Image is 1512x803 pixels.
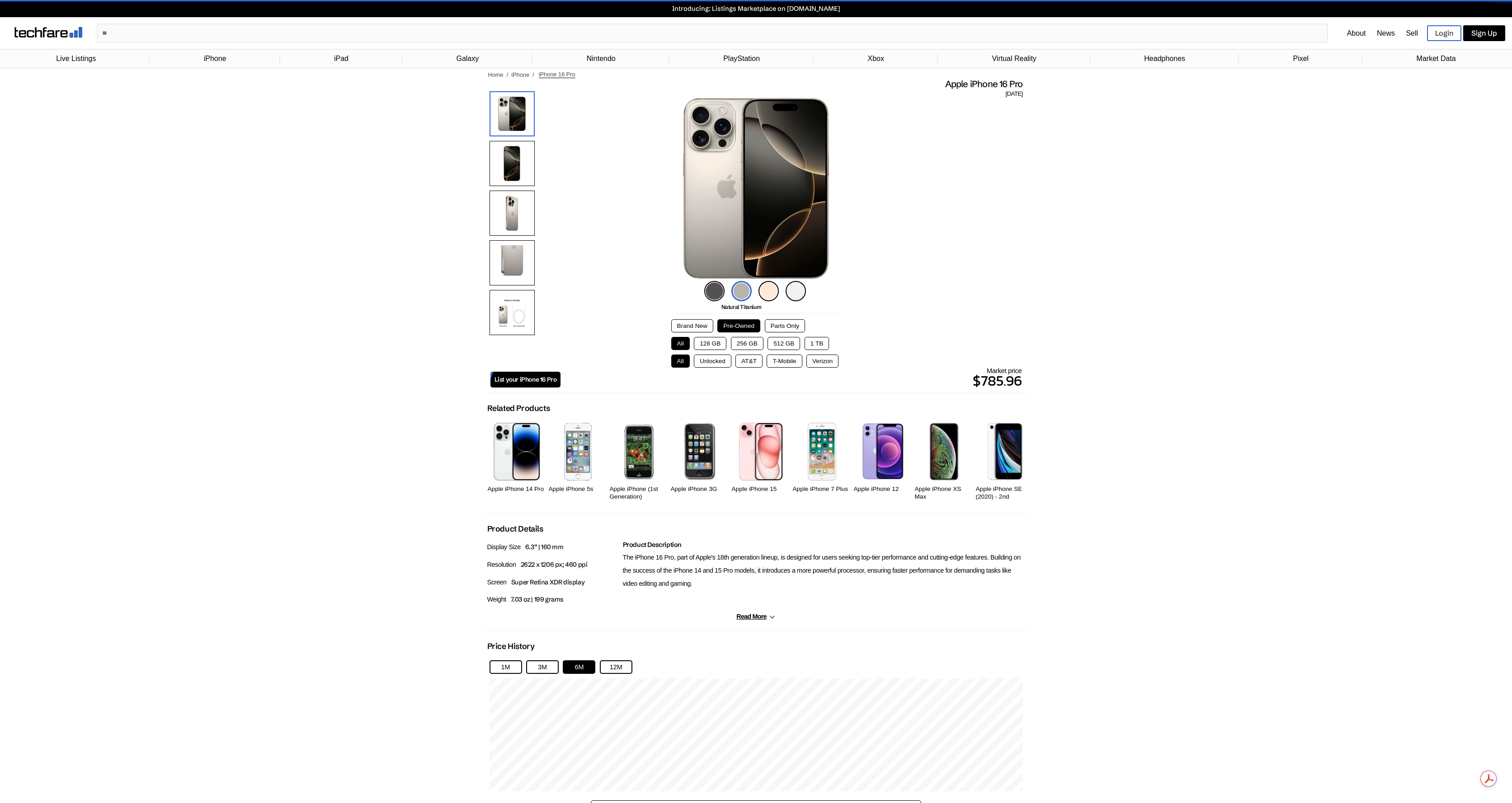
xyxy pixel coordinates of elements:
[736,613,775,621] button: Read More
[671,355,690,368] button: All
[1412,50,1460,67] a: Market Data
[767,355,802,368] button: T-Mobile
[487,524,543,534] h2: Product Details
[5,5,1507,13] a: Introducing: Listings Marketplace on [DOMAIN_NAME]
[623,541,1025,549] h2: Product Description
[732,486,791,493] h2: Apple iPhone 15
[976,486,1035,509] h2: Apple iPhone SE (2020) - 2nd Generation
[487,593,618,606] p: Weight
[719,50,764,67] a: PlayStation
[490,660,522,674] button: 1M
[488,486,546,493] h2: Apple iPhone 14 Pro
[487,541,618,554] p: Display Size
[671,418,730,503] a: iPhone 3G Apple iPhone 3G
[610,486,669,501] h2: Apple iPhone (1st Generation)
[521,560,588,569] span: 2622 x 1206 px; 460 ppi
[1463,25,1505,41] a: Sign Up
[490,141,535,186] img: Front
[854,486,913,493] h2: Apple iPhone 12
[549,418,608,503] a: iPhone 5s Apple iPhone 5s
[1427,25,1461,41] a: Login
[793,486,852,493] h2: Apple iPhone 7 Plus
[694,337,726,350] button: 128 GB
[1347,29,1366,37] a: About
[863,50,889,67] a: Xbox
[731,337,763,350] button: 256 GB
[808,423,836,480] img: iPhone 7 Plus
[717,319,760,332] button: Pre-Owned
[564,423,592,480] img: iPhone 5s
[487,403,550,413] h2: Related Products
[490,372,561,387] a: List your iPhone 16 Pro
[600,660,632,674] button: 12M
[765,319,805,332] button: Parts Only
[671,337,690,350] button: All
[199,50,231,67] a: iPhone
[732,418,791,503] a: iPhone 15 Apple iPhone 15
[452,50,483,67] a: Galaxy
[488,418,546,503] a: iPhone 14 Pro Apple iPhone 14 Pro
[539,71,575,78] span: iPhone 16 Pro
[805,337,829,350] button: 1 TB
[330,50,353,67] a: iPad
[739,423,783,480] img: iPhone 15
[735,355,763,368] button: AT&T
[511,578,584,586] span: Super Retina XDR display
[563,660,595,674] button: 6M
[511,71,529,78] a: iPhone
[704,281,725,301] img: black-titanium-icon
[1006,90,1023,98] span: [DATE]
[671,486,730,493] h2: Apple iPhone 3G
[487,576,618,589] p: Screen
[610,418,669,503] a: iPhone (1st Generation) Apple iPhone (1st Generation)
[854,418,913,503] a: iPhone 12 Apple iPhone 12
[976,418,1035,503] a: iPhone SE 2nd Gen Apple iPhone SE (2020) - 2nd Generation
[14,27,82,37] img: techfare logo
[793,418,852,503] a: iPhone 7 Plus Apple iPhone 7 Plus
[945,78,1023,90] span: Apple iPhone 16 Pro
[494,423,541,480] img: iPhone 14 Pro
[507,71,509,78] span: /
[487,641,535,651] h2: Price History
[561,367,1022,392] div: Market price
[561,370,1022,392] p: $785.96
[495,376,557,383] span: List your iPhone 16 Pro
[694,355,731,368] button: Unlocked
[623,551,1025,590] p: The iPhone 16 Pro, part of Apple's 18th generation lineup, is designed for users seeking top-tier...
[532,71,534,78] span: /
[490,290,535,335] img: What
[525,543,564,551] span: 6.3” | 160 mm
[987,423,1022,480] img: iPhone SE 2nd Gen
[1288,50,1313,67] a: Pixel
[915,486,974,501] h2: Apple iPhone XS Max
[1140,50,1190,67] a: Headphones
[487,558,618,571] p: Resolution
[671,319,713,332] button: Brand New
[490,91,535,136] img: iPhone 16 Pro
[490,240,535,285] img: Camera
[549,486,608,493] h2: Apple iPhone 5s
[768,337,800,350] button: 512 GB
[511,595,564,603] span: 7.03 oz | 199 grams
[806,355,838,368] button: Verizon
[684,423,716,480] img: iPhone 3G
[862,423,904,481] img: iPhone 12
[488,71,504,78] a: Home
[1406,29,1418,37] a: Sell
[721,303,762,310] span: Natural Titanium
[731,281,752,301] img: natural-titanium-icon
[786,281,806,301] img: white-titanium-icon
[526,660,559,674] button: 3M
[490,191,535,236] img: Rear
[52,50,100,67] a: Live Listings
[758,281,779,301] img: desert-titanium-icon
[915,418,974,503] a: iPhone XS Max Apple iPhone XS Max
[1377,29,1395,37] a: News
[582,50,620,67] a: Nintendo
[987,50,1041,67] a: Virtual Reality
[929,423,958,480] img: iPhone XS Max
[683,98,829,279] img: iPhone 16 Pro
[621,423,656,480] img: iPhone (1st Generation)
